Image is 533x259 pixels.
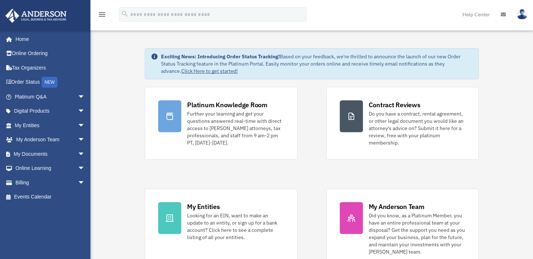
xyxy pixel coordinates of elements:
[5,46,96,61] a: Online Ordering
[5,104,96,118] a: Digital Productsarrow_drop_down
[78,133,92,147] span: arrow_drop_down
[98,10,106,19] i: menu
[369,110,465,146] div: Do you have a contract, rental agreement, or other legal document you would like an attorney's ad...
[3,9,69,23] img: Anderson Advisors Platinum Portal
[78,147,92,162] span: arrow_drop_down
[161,53,280,60] strong: Exciting News: Introducing Order Status Tracking!
[326,87,479,160] a: Contract Reviews Do you have a contract, rental agreement, or other legal document you would like...
[42,77,58,88] div: NEW
[78,89,92,104] span: arrow_drop_down
[78,104,92,119] span: arrow_drop_down
[161,53,472,75] div: Based on your feedback, we're thrilled to announce the launch of our new Order Status Tracking fe...
[78,161,92,176] span: arrow_drop_down
[187,110,284,146] div: Further your learning and get your questions answered real-time with direct access to [PERSON_NAM...
[78,118,92,133] span: arrow_drop_down
[517,9,528,20] img: User Pic
[187,212,284,241] div: Looking for an EIN, want to make an update to an entity, or sign up for a bank account? Click her...
[5,118,96,133] a: My Entitiesarrow_drop_down
[187,100,267,109] div: Platinum Knowledge Room
[5,175,96,190] a: Billingarrow_drop_down
[5,161,96,176] a: Online Learningarrow_drop_down
[5,89,96,104] a: Platinum Q&Aarrow_drop_down
[369,202,424,211] div: My Anderson Team
[369,100,420,109] div: Contract Reviews
[181,68,238,74] a: Click Here to get started!
[98,13,106,19] a: menu
[5,32,92,46] a: Home
[5,190,96,204] a: Events Calendar
[369,212,465,255] div: Did you know, as a Platinum Member, you have an entire professional team at your disposal? Get th...
[5,60,96,75] a: Tax Organizers
[5,133,96,147] a: My Anderson Teamarrow_drop_down
[145,87,297,160] a: Platinum Knowledge Room Further your learning and get your questions answered real-time with dire...
[121,10,129,18] i: search
[78,175,92,190] span: arrow_drop_down
[5,75,96,90] a: Order StatusNEW
[5,147,96,161] a: My Documentsarrow_drop_down
[187,202,220,211] div: My Entities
